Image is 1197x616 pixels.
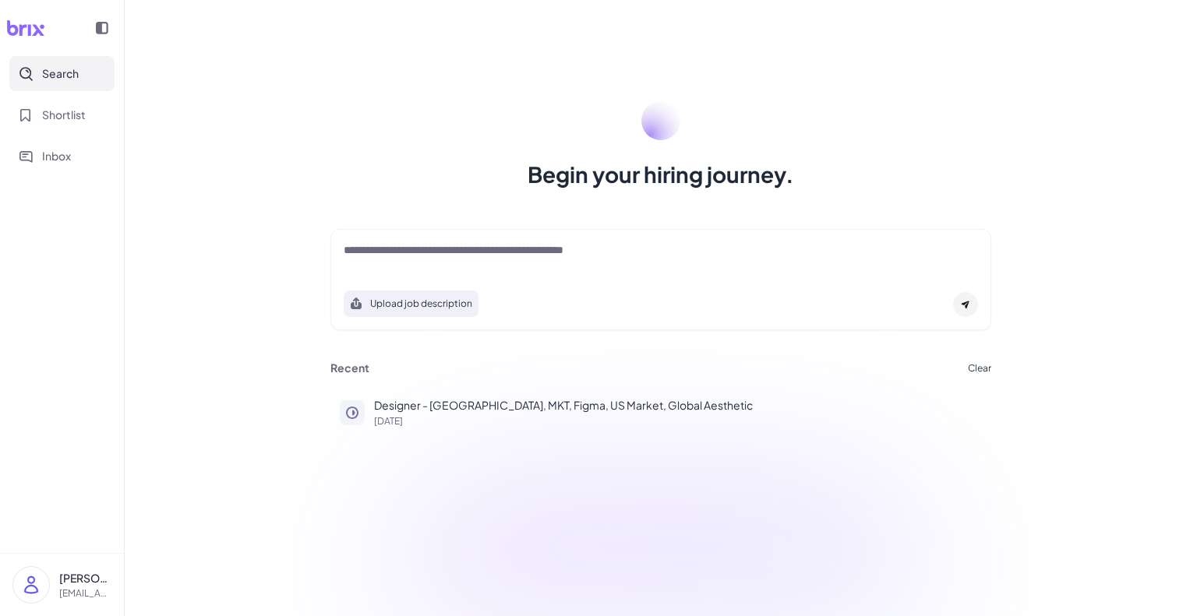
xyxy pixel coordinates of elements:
button: Shortlist [9,97,115,132]
p: Designer - [GEOGRAPHIC_DATA], MKT, Figma, US Market, Global Aesthetic [374,397,982,414]
button: Search [9,56,115,91]
span: Search [42,65,79,82]
button: Clear [968,364,991,373]
span: Shortlist [42,107,86,123]
button: Search using job description [344,290,478,317]
p: [DATE] [374,417,982,426]
p: [EMAIL_ADDRESS][DOMAIN_NAME] [59,586,111,600]
p: [PERSON_NAME] ([PERSON_NAME]) [59,570,111,586]
button: Inbox [9,139,115,174]
h1: Begin your hiring journey. [528,159,794,190]
h3: Recent [330,361,369,375]
img: user_logo.png [13,567,49,603]
span: Inbox [42,148,71,164]
button: Designer - [GEOGRAPHIC_DATA], MKT, Figma, US Market, Global Aesthetic[DATE] [330,388,991,435]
